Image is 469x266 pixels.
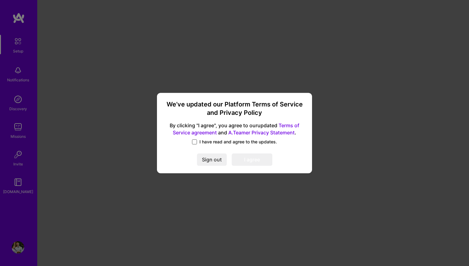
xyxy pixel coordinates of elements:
a: A.Teamer Privacy Statement [228,129,295,136]
a: Terms of Service agreement [173,123,299,136]
button: I agree [232,153,272,166]
span: I have read and agree to the updates. [199,139,277,145]
button: Sign out [197,153,227,166]
span: By clicking "I agree", you agree to our updated and . [164,122,305,137]
h3: We’ve updated our Platform Terms of Service and Privacy Policy [164,100,305,117]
